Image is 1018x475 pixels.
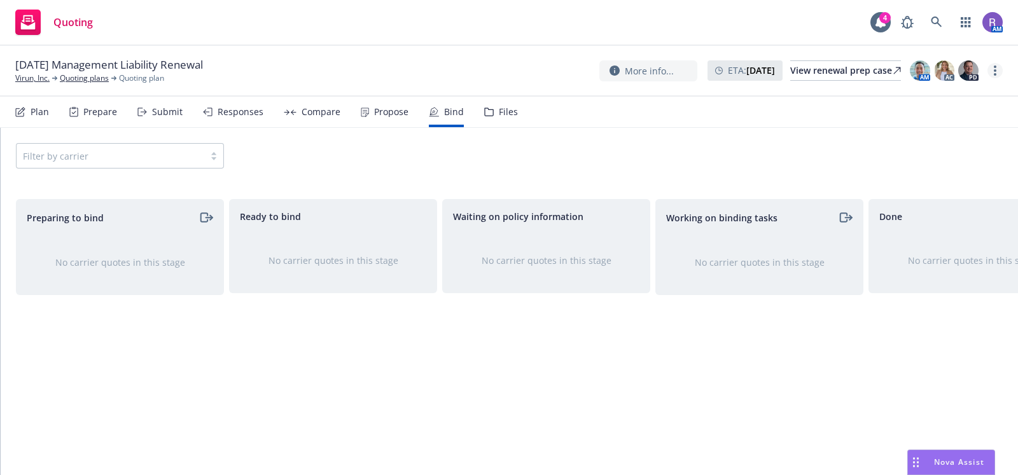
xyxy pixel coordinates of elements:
img: photo [982,12,1003,32]
img: photo [910,60,930,81]
a: moveRight [837,210,853,225]
span: Waiting on policy information [453,210,583,223]
span: Nova Assist [934,457,984,467]
div: No carrier quotes in this stage [37,256,203,269]
div: Submit [152,107,183,117]
div: Plan [31,107,49,117]
div: View renewal prep case [790,61,901,80]
span: Done [879,210,902,223]
button: More info... [599,60,697,81]
span: Preparing to bind [27,211,104,224]
a: Search [924,10,949,35]
div: Prepare [83,107,117,117]
div: Propose [374,107,408,117]
img: photo [958,60,979,81]
a: View renewal prep case [790,60,901,81]
span: Ready to bind [240,210,301,223]
a: moveRight [198,210,213,225]
div: No carrier quotes in this stage [463,254,629,267]
div: No carrier quotes in this stage [250,254,416,267]
div: 4 [879,12,891,24]
a: Quoting [10,4,98,40]
div: Responses [218,107,263,117]
a: Quoting plans [60,72,109,84]
div: Compare [302,107,340,117]
a: Report a Bug [895,10,920,35]
div: Drag to move [908,450,924,474]
a: more [987,63,1003,78]
button: Nova Assist [907,450,995,475]
span: More info... [625,64,674,78]
span: Quoting [53,17,93,27]
div: Files [499,107,518,117]
a: Switch app [953,10,979,35]
span: [DATE] Management Liability Renewal [15,57,203,72]
span: Working on binding tasks [666,211,777,224]
div: No carrier quotes in this stage [676,256,842,269]
span: Quoting plan [119,72,164,84]
img: photo [934,60,954,81]
strong: [DATE] [746,64,775,76]
a: Virun, Inc. [15,72,50,84]
div: Bind [444,107,464,117]
span: ETA : [728,64,775,77]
